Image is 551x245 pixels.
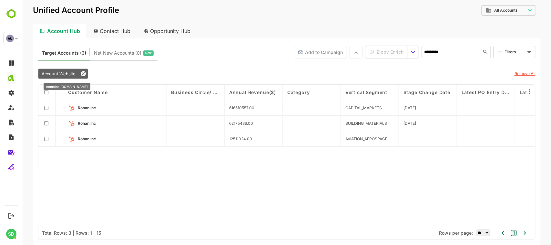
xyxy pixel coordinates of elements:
span: Rohan Inc [55,136,73,141]
span: Rows per page: [417,230,451,236]
div: SD [6,229,16,239]
div: Filters [482,48,503,55]
span: Zippy Enrich [354,48,381,56]
div: All Accounts [459,4,514,17]
button: Export the selected data as CSV [327,46,340,59]
span: 2025-09-16 [381,121,393,126]
span: Stage Change Date [381,90,428,95]
span: Vertical Segment [323,90,365,95]
span: 62175436.00 [207,121,230,126]
span: Latest PO Entry Date [439,90,488,95]
span: Account Website [19,71,53,76]
button: 1 [488,230,494,236]
span: Net New Accounts ( 0 ) [71,49,119,57]
span: 12511024.00 [207,136,230,141]
span: 616510557.00 [207,105,232,110]
span: Annual Revenue($) [207,90,253,95]
span: Known accounts you’ve identified to target - imported from CRM, Offline upload, or promoted from ... [19,49,64,57]
div: AU [6,35,14,42]
img: BambooboxLogoMark.f1c84d78b4c51b1a7b5f700c9845e183.svg [3,8,20,20]
span: 2025-09-12 [381,105,393,110]
button: Zippy Enrich [343,46,385,58]
span: CAPITAL_MARKETS [323,105,359,110]
span: All Accounts [472,8,495,13]
span: AVIATION_AEROSPACE [323,136,365,141]
div: All Accounts [463,7,503,13]
button: Add to Campaign [271,46,324,59]
span: Category [265,90,287,95]
div: Opportunity Hub [116,24,174,38]
span: Latest PO Entry Date [497,90,546,95]
button: Logout [7,211,15,220]
span: Rohan Inc [55,121,73,126]
div: Account Website [15,69,66,79]
button: select enrich strategy [385,46,396,58]
u: Remove All [492,71,513,76]
span: Customer Name [46,90,85,95]
span: Business Circle/ Region [148,90,197,95]
div: Account Hub [10,24,63,38]
div: Total Rows: 3 | Rows: 1 - 15 [19,230,78,236]
span: New [123,49,129,57]
p: Unified Account Profile [10,6,97,14]
span: BUILDING_MATERIALS [323,121,364,126]
div: Contact Hub [66,24,114,38]
span: Rohan Inc [55,105,73,110]
div: Filters [481,45,513,59]
div: enrich split button [342,46,396,59]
